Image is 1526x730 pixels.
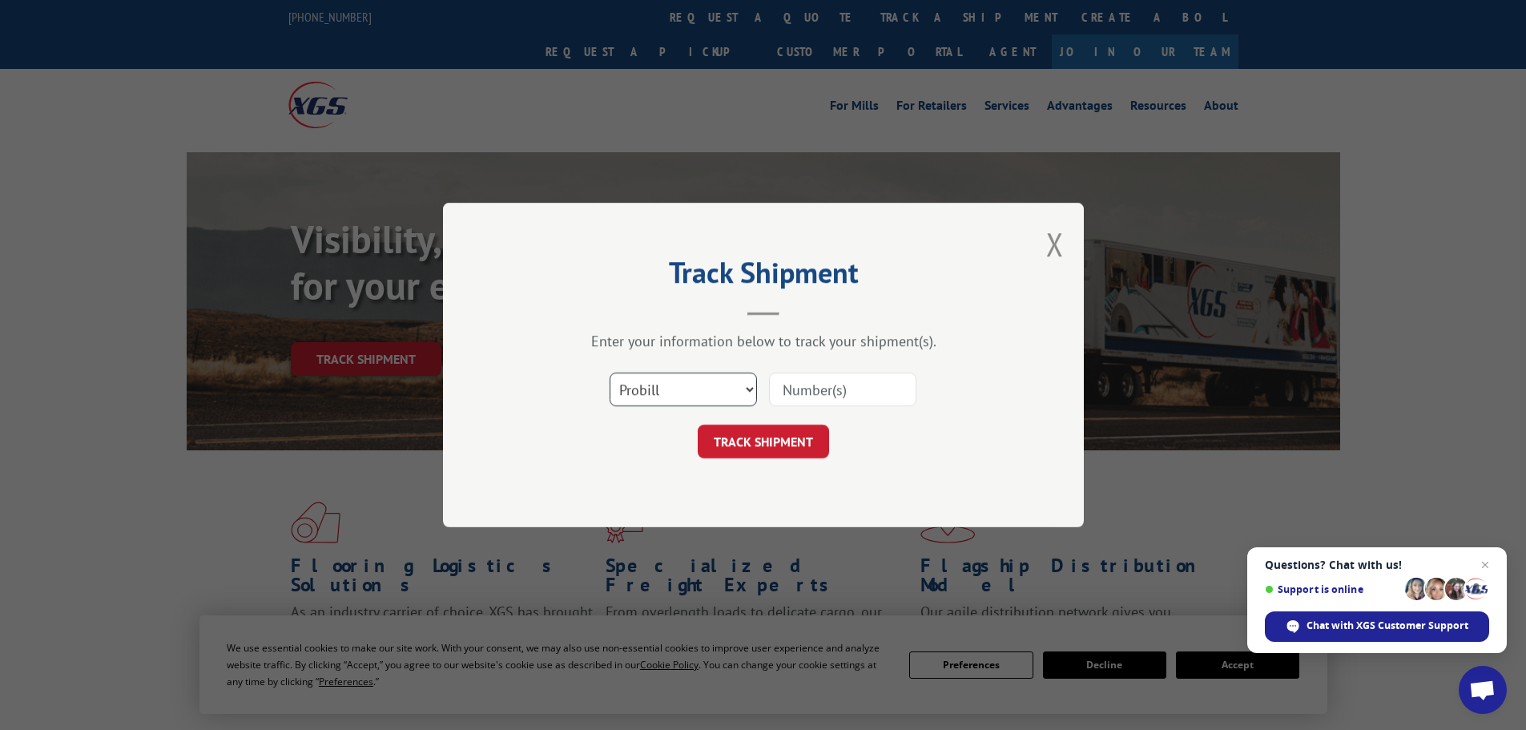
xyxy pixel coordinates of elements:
[1307,619,1468,633] span: Chat with XGS Customer Support
[769,373,916,406] input: Number(s)
[1476,555,1495,575] span: Close chat
[523,332,1004,350] div: Enter your information below to track your shipment(s).
[1459,666,1507,714] div: Open chat
[698,425,829,458] button: TRACK SHIPMENT
[523,261,1004,292] h2: Track Shipment
[1046,223,1064,265] button: Close modal
[1265,559,1489,571] span: Questions? Chat with us!
[1265,611,1489,642] div: Chat with XGS Customer Support
[1265,583,1399,595] span: Support is online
